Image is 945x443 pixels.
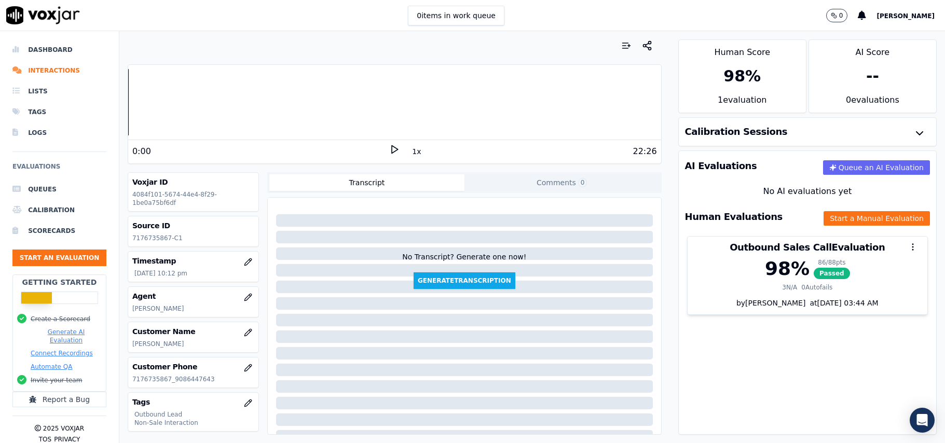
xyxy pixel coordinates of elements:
div: 86 / 88 pts [814,258,850,267]
a: Tags [12,102,106,122]
a: Scorecards [12,220,106,241]
div: 0 evaluation s [809,94,936,113]
button: Generate AI Evaluation [31,328,102,344]
button: GenerateTranscription [414,272,515,289]
button: Invite your team [31,376,82,384]
p: [PERSON_NAME] [132,340,254,348]
h3: Timestamp [132,256,254,266]
div: AI Score [809,40,936,59]
a: Queues [12,179,106,200]
p: [DATE] 10:12 pm [134,269,254,278]
p: 0 [839,11,843,20]
button: 0items in work queue [408,6,504,25]
p: Outbound Lead [134,410,254,419]
div: -- [866,67,879,86]
div: 22:26 [633,145,656,158]
a: Calibration [12,200,106,220]
div: Open Intercom Messenger [910,408,935,433]
h3: Agent [132,291,254,301]
div: Human Score [679,40,806,59]
button: Automate QA [31,363,72,371]
div: No Transcript? Generate one now! [402,252,526,272]
h3: Customer Phone [132,362,254,372]
button: Report a Bug [12,392,106,407]
h2: Getting Started [22,277,97,287]
p: 2025 Voxjar [43,424,84,433]
div: by [PERSON_NAME] [688,298,927,314]
div: 0 Autofails [801,283,832,292]
div: 98 % [765,258,810,279]
div: No AI evaluations yet [687,185,928,198]
h6: Evaluations [12,160,106,179]
h3: Calibration Sessions [685,127,788,136]
h3: Customer Name [132,326,254,337]
h3: Tags [132,397,254,407]
span: 0 [578,178,587,187]
span: [PERSON_NAME] [876,12,935,20]
h3: Voxjar ID [132,177,254,187]
button: Create a Scorecard [31,315,90,323]
button: Comments [464,174,660,191]
button: Start an Evaluation [12,250,106,266]
button: [PERSON_NAME] [876,9,945,22]
button: 1x [410,144,423,159]
img: voxjar logo [6,6,80,24]
button: 0 [826,9,848,22]
h3: Human Evaluations [685,212,783,221]
a: Lists [12,81,106,102]
div: 98 % [723,67,761,86]
a: Interactions [12,60,106,81]
a: Dashboard [12,39,106,60]
p: 7176735867_9086447643 [132,375,254,383]
button: Connect Recordings [31,349,93,357]
h3: AI Evaluations [685,161,757,171]
button: Queue an AI Evaluation [823,160,930,175]
button: Start a Manual Evaluation [824,211,930,226]
button: Transcript [269,174,464,191]
span: Passed [814,268,850,279]
a: Logs [12,122,106,143]
div: 1 evaluation [679,94,806,113]
p: 4084f101-5674-44e4-8f29-1be0a75bf6df [132,190,254,207]
div: 0:00 [132,145,151,158]
h3: Source ID [132,220,254,231]
p: [PERSON_NAME] [132,304,254,313]
p: 7176735867-C1 [132,234,254,242]
p: Non-Sale Interaction [134,419,254,427]
div: at [DATE] 03:44 AM [805,298,878,308]
div: 3 N/A [782,283,797,292]
button: 0 [826,9,858,22]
